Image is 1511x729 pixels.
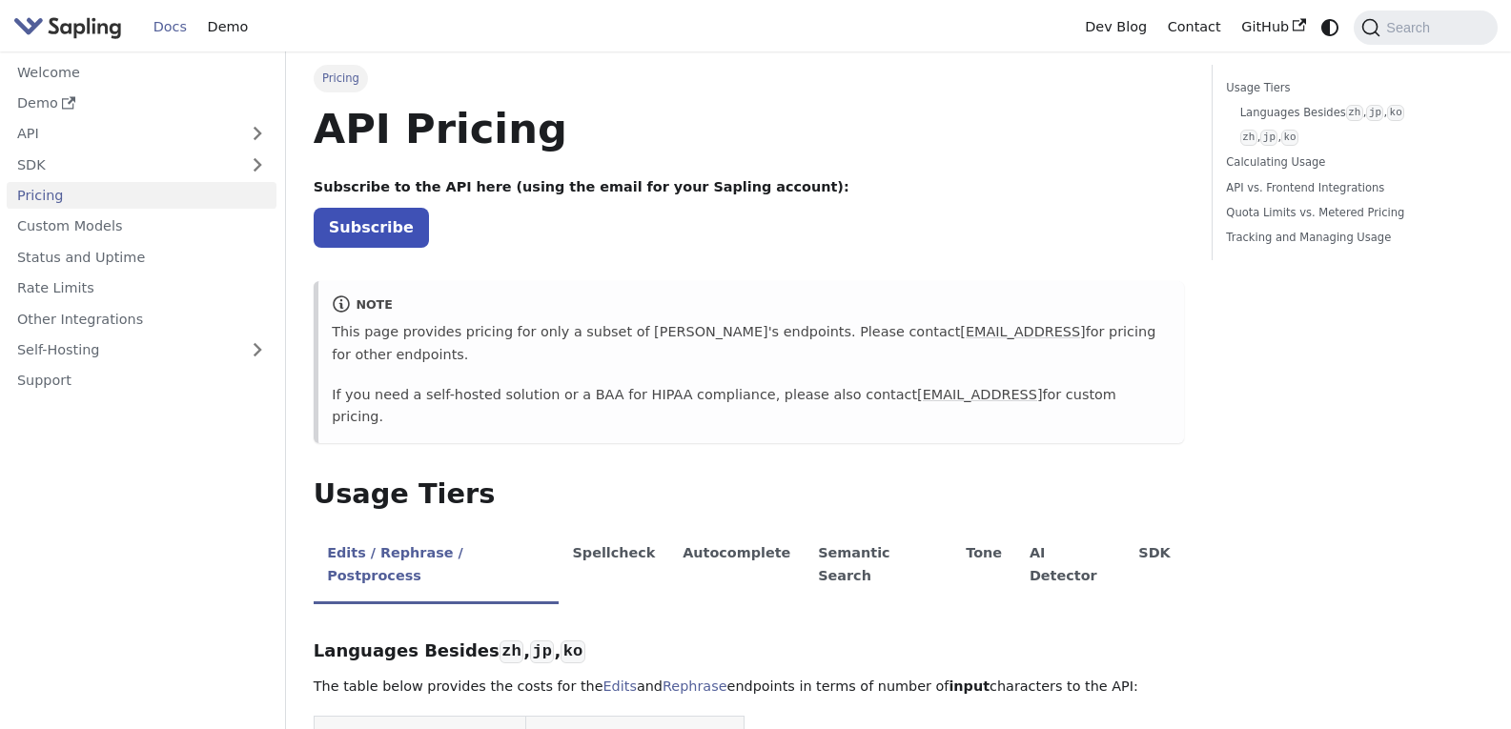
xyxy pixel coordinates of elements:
p: If you need a self-hosted solution or a BAA for HIPAA compliance, please also contact for custom ... [332,384,1171,430]
a: Edits [603,678,637,694]
code: jp [530,640,554,663]
code: ko [561,640,584,663]
a: Quota Limits vs. Metered Pricing [1226,204,1477,222]
span: Search [1380,20,1441,35]
a: Custom Models [7,213,276,240]
li: Edits / Rephrase / Postprocess [314,529,559,604]
a: SDK [7,151,238,178]
a: Demo [197,12,258,42]
a: Calculating Usage [1226,153,1477,172]
a: Other Integrations [7,305,276,333]
button: Expand sidebar category 'SDK' [238,151,276,178]
strong: input [949,678,990,694]
div: note [332,294,1171,317]
nav: Breadcrumbs [314,65,1184,91]
a: Support [7,367,276,395]
li: Spellcheck [559,529,669,604]
a: Demo [7,90,276,117]
a: zh,jp,ko [1240,129,1470,147]
code: ko [1387,105,1404,121]
a: Contact [1157,12,1232,42]
code: ko [1281,130,1298,146]
a: API vs. Frontend Integrations [1226,179,1477,197]
a: [EMAIL_ADDRESS] [960,324,1085,339]
li: AI Detector [1016,529,1125,604]
li: Semantic Search [805,529,952,604]
a: GitHub [1231,12,1316,42]
code: jp [1366,105,1383,121]
li: Tone [952,529,1016,604]
button: Search (Command+K) [1354,10,1497,45]
h2: Usage Tiers [314,477,1184,512]
h1: API Pricing [314,103,1184,154]
a: Subscribe [314,208,429,247]
p: The table below provides the costs for the and endpoints in terms of number of characters to the ... [314,676,1184,699]
img: Sapling.ai [13,13,122,41]
a: [EMAIL_ADDRESS] [917,387,1042,402]
h3: Languages Besides , , [314,640,1184,662]
a: Tracking and Managing Usage [1226,229,1477,247]
a: Usage Tiers [1226,79,1477,97]
code: zh [500,640,523,663]
strong: Subscribe to the API here (using the email for your Sapling account): [314,179,849,194]
li: Autocomplete [669,529,805,604]
a: Rate Limits [7,274,276,302]
p: This page provides pricing for only a subset of [PERSON_NAME]'s endpoints. Please contact for pri... [332,321,1171,367]
button: Expand sidebar category 'API' [238,120,276,148]
code: zh [1346,105,1363,121]
a: Docs [143,12,197,42]
a: Rephrase [663,678,727,694]
a: Languages Besideszh,jp,ko [1240,104,1470,122]
a: API [7,120,238,148]
a: Self-Hosting [7,336,276,364]
a: Welcome [7,58,276,86]
li: SDK [1125,529,1184,604]
code: jp [1260,130,1277,146]
button: Switch between dark and light mode (currently system mode) [1317,13,1344,41]
code: zh [1240,130,1257,146]
span: Pricing [314,65,368,91]
a: Pricing [7,182,276,210]
a: Dev Blog [1074,12,1156,42]
a: Status and Uptime [7,243,276,271]
a: Sapling.aiSapling.ai [13,13,129,41]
